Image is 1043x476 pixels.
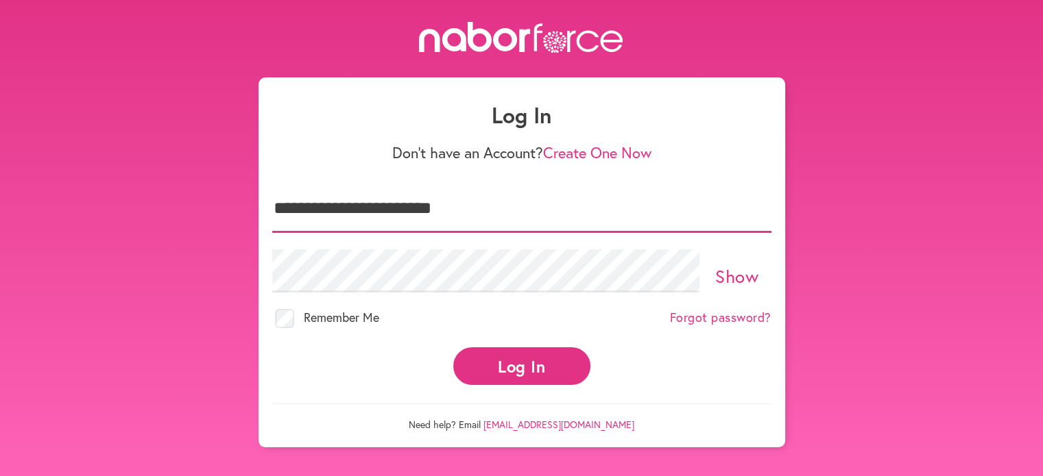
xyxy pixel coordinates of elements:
[483,418,634,431] a: [EMAIL_ADDRESS][DOMAIN_NAME]
[304,309,379,325] span: Remember Me
[715,264,758,288] a: Show
[453,347,590,385] button: Log In
[272,144,771,162] p: Don't have an Account?
[543,142,651,162] a: Create One Now
[670,310,771,325] a: Forgot password?
[272,403,771,431] p: Need help? Email
[272,102,771,128] h1: Log In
